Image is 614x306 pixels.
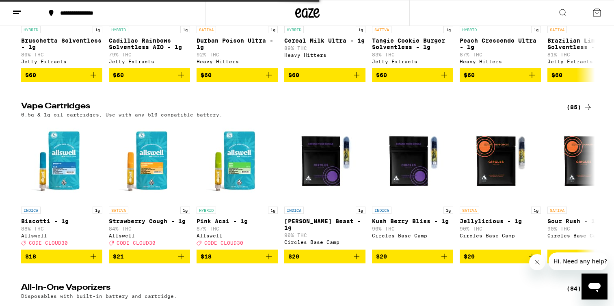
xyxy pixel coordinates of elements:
[284,52,365,58] div: Heavy Hitters
[284,218,365,231] p: [PERSON_NAME] Beast - 1g
[21,121,102,203] img: Allswell - Biscotti - 1g
[547,207,567,214] p: SATIVA
[284,37,365,44] p: Cereal Milk Ultra - 1g
[460,121,541,250] a: Open page for Jellylicious - 1g from Circles Base Camp
[21,250,102,263] button: Add to bag
[372,218,453,224] p: Kush Berry Bliss - 1g
[288,253,299,260] span: $20
[356,26,365,33] p: 1g
[197,218,278,224] p: Pink Acai - 1g
[549,252,608,270] iframe: Message from company
[21,102,553,112] h2: Vape Cartridges
[21,52,102,57] p: 80% THC
[197,121,278,250] a: Open page for Pink Acai - 1g from Allswell
[443,207,453,214] p: 1g
[372,37,453,50] p: Tangie Cookie Burger Solventless - 1g
[372,233,453,238] div: Circles Base Camp
[372,26,391,33] p: SATIVA
[109,250,190,263] button: Add to bag
[197,37,278,50] p: Durban Poison Ultra - 1g
[268,26,278,33] p: 1g
[372,207,391,214] p: INDICA
[460,121,541,203] img: Circles Base Camp - Jellylicious - 1g
[284,121,365,250] a: Open page for Berry Beast - 1g from Circles Base Camp
[547,26,567,33] p: SATIVA
[464,72,475,78] span: $60
[284,239,365,245] div: Circles Base Camp
[21,59,102,64] div: Jetty Extracts
[109,52,190,57] p: 79% THC
[376,72,387,78] span: $60
[21,218,102,224] p: Biscotti - 1g
[566,284,593,293] div: (84)
[197,226,278,231] p: 87% THC
[372,68,453,82] button: Add to bag
[551,72,562,78] span: $60
[460,52,541,57] p: 87% THC
[372,121,453,250] a: Open page for Kush Berry Bliss - 1g from Circles Base Camp
[460,207,479,214] p: SATIVA
[21,284,553,293] h2: All-In-One Vaporizers
[201,72,212,78] span: $60
[109,121,190,250] a: Open page for Strawberry Cough - 1g from Allswell
[460,250,541,263] button: Add to bag
[372,52,453,57] p: 83% THC
[197,52,278,57] p: 92% THC
[21,68,102,82] button: Add to bag
[372,226,453,231] p: 90% THC
[268,207,278,214] p: 1g
[25,72,36,78] span: $60
[531,207,541,214] p: 1g
[460,59,541,64] div: Heavy Hitters
[180,207,190,214] p: 1g
[109,59,190,64] div: Jetty Extracts
[21,293,177,299] p: Disposables with built-in battery and cartridge.
[21,121,102,250] a: Open page for Biscotti - 1g from Allswell
[197,121,278,203] img: Allswell - Pink Acai - 1g
[109,218,190,224] p: Strawberry Cough - 1g
[284,207,304,214] p: INDICA
[197,59,278,64] div: Heavy Hitters
[21,26,41,33] p: HYBRID
[460,68,541,82] button: Add to bag
[109,37,190,50] p: Cadillac Rainbows Solventless AIO - 1g
[582,274,608,300] iframe: Button to launch messaging window
[109,226,190,231] p: 84% THC
[197,250,278,263] button: Add to bag
[372,121,453,203] img: Circles Base Camp - Kush Berry Bliss - 1g
[21,112,223,117] p: 0.5g & 1g oil cartridges, Use with any 510-compatible battery.
[460,233,541,238] div: Circles Base Camp
[109,26,128,33] p: HYBRID
[25,253,36,260] span: $18
[29,240,68,246] span: CODE CLOUD30
[529,254,545,270] iframe: Close message
[109,121,190,203] img: Allswell - Strawberry Cough - 1g
[109,207,128,214] p: SATIVA
[284,68,365,82] button: Add to bag
[21,37,102,50] p: Bruschetta Solventless - 1g
[566,102,593,112] a: (85)
[284,121,365,203] img: Circles Base Camp - Berry Beast - 1g
[93,26,102,33] p: 1g
[21,233,102,238] div: Allswell
[109,68,190,82] button: Add to bag
[197,233,278,238] div: Allswell
[93,207,102,214] p: 1g
[284,26,304,33] p: HYBRID
[197,68,278,82] button: Add to bag
[460,37,541,50] p: Peach Crescendo Ultra - 1g
[180,26,190,33] p: 1g
[21,207,41,214] p: INDICA
[531,26,541,33] p: 1g
[117,240,156,246] span: CODE CLOUD30
[284,45,365,51] p: 89% THC
[113,253,124,260] span: $21
[109,233,190,238] div: Allswell
[376,253,387,260] span: $20
[197,26,216,33] p: SATIVA
[204,240,243,246] span: CODE CLOUD30
[372,250,453,263] button: Add to bag
[21,226,102,231] p: 88% THC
